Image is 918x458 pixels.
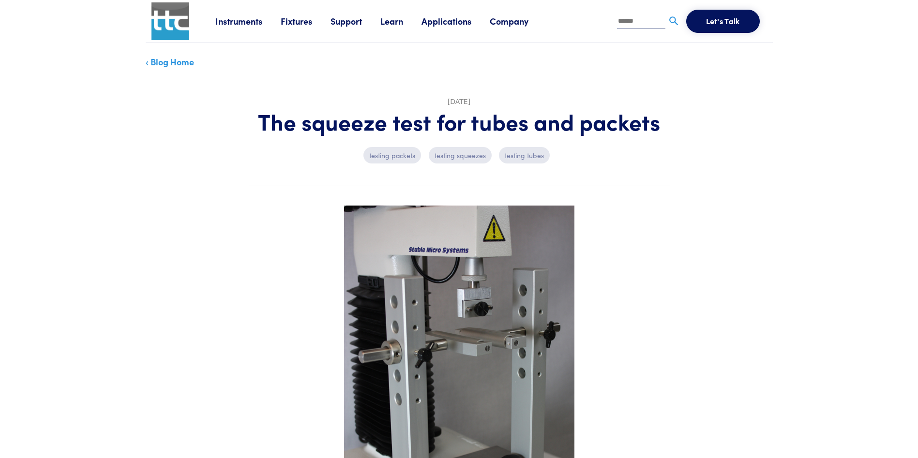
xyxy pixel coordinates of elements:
[429,147,492,163] p: testing squeezes
[499,147,550,163] p: testing tubes
[448,98,470,105] time: [DATE]
[249,107,670,135] h1: The squeeze test for tubes and packets
[146,56,194,68] a: ‹ Blog Home
[331,15,380,27] a: Support
[215,15,281,27] a: Instruments
[380,15,421,27] a: Learn
[281,15,331,27] a: Fixtures
[363,147,421,163] p: testing packets
[421,15,490,27] a: Applications
[686,10,760,33] button: Let's Talk
[151,2,189,40] img: ttc_logo_1x1_v1.0.png
[490,15,547,27] a: Company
